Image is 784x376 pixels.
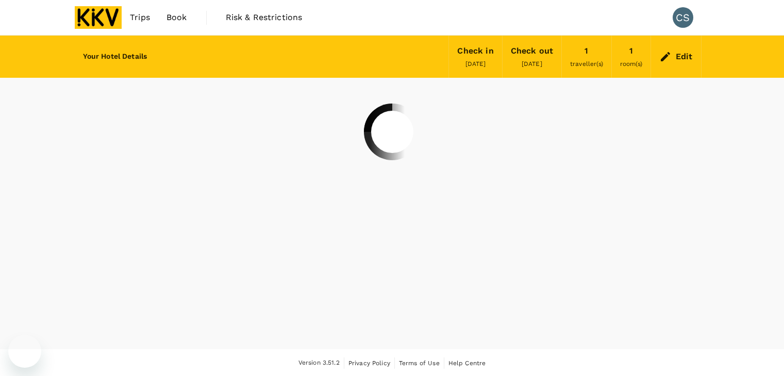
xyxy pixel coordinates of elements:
span: [DATE] [522,60,542,67]
span: Privacy Policy [348,360,390,367]
span: Trips [130,11,150,24]
span: traveller(s) [570,60,603,67]
span: Risk & Restrictions [226,11,303,24]
span: Terms of Use [399,360,440,367]
div: CS [673,7,693,28]
a: Terms of Use [399,357,440,369]
div: 1 [629,44,633,58]
span: Book [166,11,187,24]
span: [DATE] [465,60,486,67]
a: Privacy Policy [348,357,390,369]
div: Check in [457,44,493,58]
img: KKV Supply Chain Sdn Bhd [75,6,122,29]
span: room(s) [620,60,642,67]
div: Check out [511,44,553,58]
div: 1 [585,44,588,58]
span: Help Centre [448,360,486,367]
span: Version 3.51.2 [298,358,340,368]
div: Edit [676,49,693,64]
iframe: Button to launch messaging window [8,335,41,368]
h6: Your Hotel Details [83,51,147,62]
a: Help Centre [448,357,486,369]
